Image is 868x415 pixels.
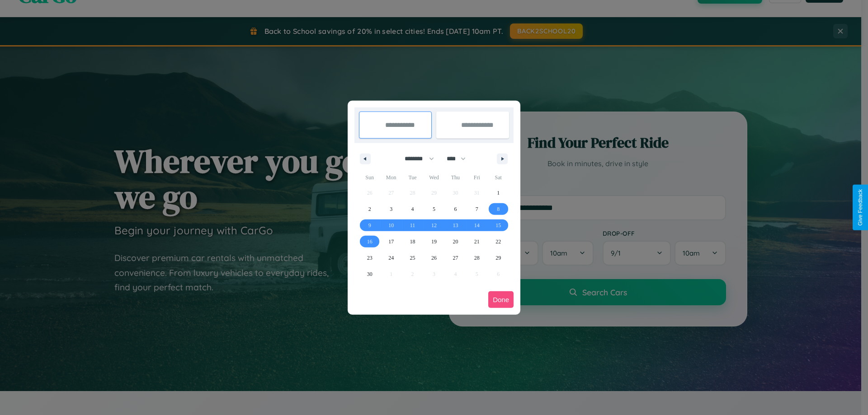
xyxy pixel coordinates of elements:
[423,250,444,266] button: 26
[359,250,380,266] button: 23
[359,217,380,233] button: 9
[410,233,415,250] span: 18
[476,201,478,217] span: 7
[359,170,380,185] span: Sun
[466,170,487,185] span: Fri
[423,233,444,250] button: 19
[453,217,458,233] span: 13
[402,217,423,233] button: 11
[466,233,487,250] button: 21
[474,233,480,250] span: 21
[474,217,480,233] span: 14
[380,233,401,250] button: 17
[431,217,437,233] span: 12
[488,250,509,266] button: 29
[380,170,401,185] span: Mon
[445,217,466,233] button: 13
[368,201,371,217] span: 2
[359,201,380,217] button: 2
[423,217,444,233] button: 12
[388,250,394,266] span: 24
[359,233,380,250] button: 16
[433,201,435,217] span: 5
[411,201,414,217] span: 4
[423,170,444,185] span: Wed
[388,233,394,250] span: 17
[445,170,466,185] span: Thu
[410,217,415,233] span: 11
[488,217,509,233] button: 15
[466,250,487,266] button: 28
[466,201,487,217] button: 7
[431,233,437,250] span: 19
[367,266,373,282] span: 30
[402,170,423,185] span: Tue
[497,185,500,201] span: 1
[410,250,415,266] span: 25
[453,233,458,250] span: 20
[497,201,500,217] span: 8
[453,250,458,266] span: 27
[380,201,401,217] button: 3
[495,233,501,250] span: 22
[402,233,423,250] button: 18
[380,250,401,266] button: 24
[367,233,373,250] span: 16
[495,250,501,266] span: 29
[488,201,509,217] button: 8
[431,250,437,266] span: 26
[466,217,487,233] button: 14
[488,291,514,308] button: Done
[402,250,423,266] button: 25
[857,189,863,226] div: Give Feedback
[380,217,401,233] button: 10
[454,201,457,217] span: 6
[390,201,392,217] span: 3
[368,217,371,233] span: 9
[402,201,423,217] button: 4
[367,250,373,266] span: 23
[388,217,394,233] span: 10
[445,201,466,217] button: 6
[474,250,480,266] span: 28
[445,233,466,250] button: 20
[488,233,509,250] button: 22
[359,266,380,282] button: 30
[488,170,509,185] span: Sat
[495,217,501,233] span: 15
[488,185,509,201] button: 1
[423,201,444,217] button: 5
[445,250,466,266] button: 27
